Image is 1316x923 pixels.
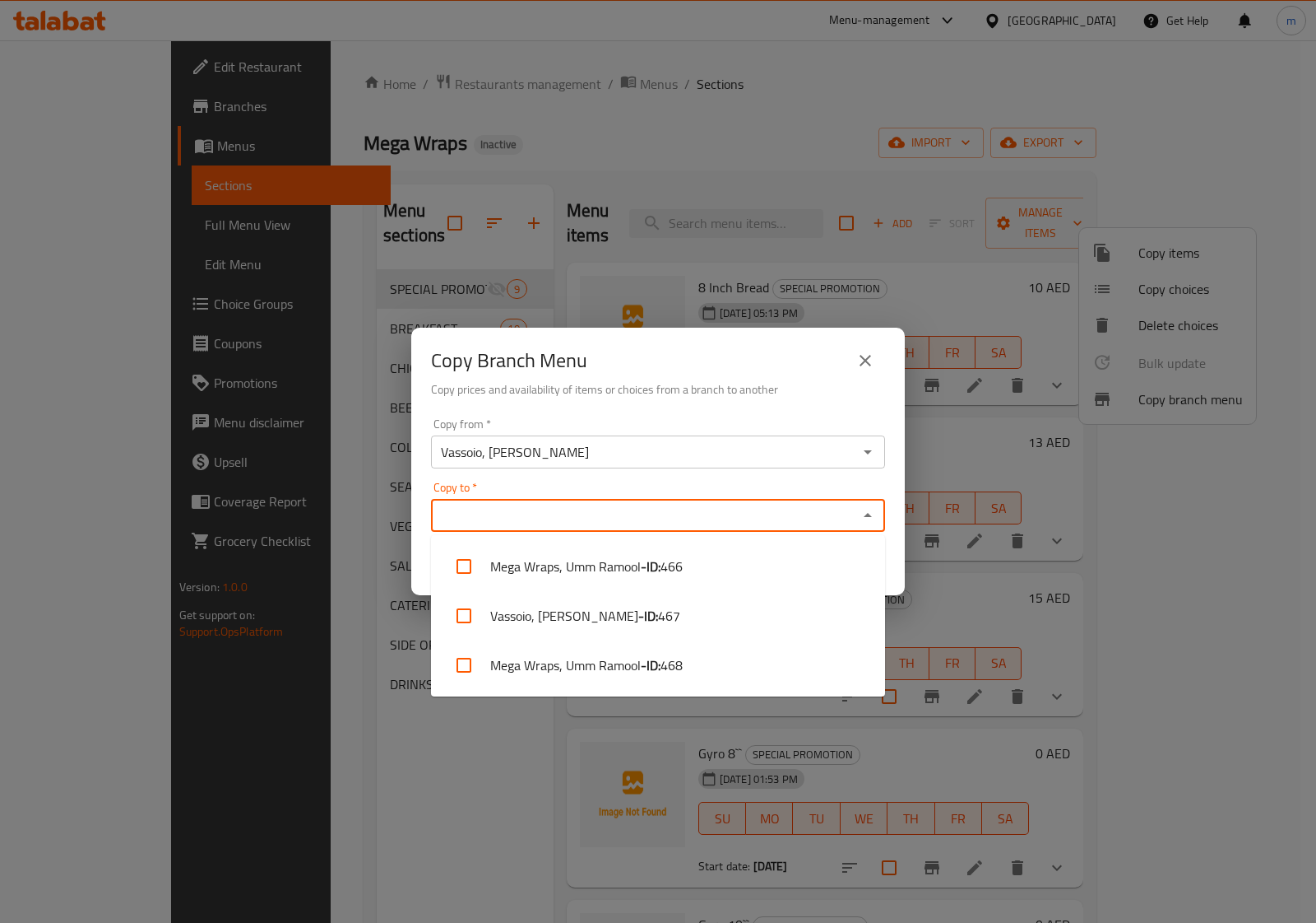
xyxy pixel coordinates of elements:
[846,341,885,380] button: close
[660,557,683,576] span: 466
[856,504,879,527] button: Close
[856,441,879,464] button: Open
[431,641,885,690] li: Mega Wraps, Umm Ramool
[658,606,680,626] span: 467
[660,655,683,675] span: 468
[431,591,885,641] li: Vassoio, [PERSON_NAME]
[641,557,660,576] b: - ID:
[431,380,885,399] h6: Copy prices and availability of items or choices from a branch to another
[431,542,885,591] li: Mega Wraps, Umm Ramool
[431,347,587,374] h2: Copy Branch Menu
[638,606,658,626] b: - ID:
[641,655,660,675] b: - ID:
